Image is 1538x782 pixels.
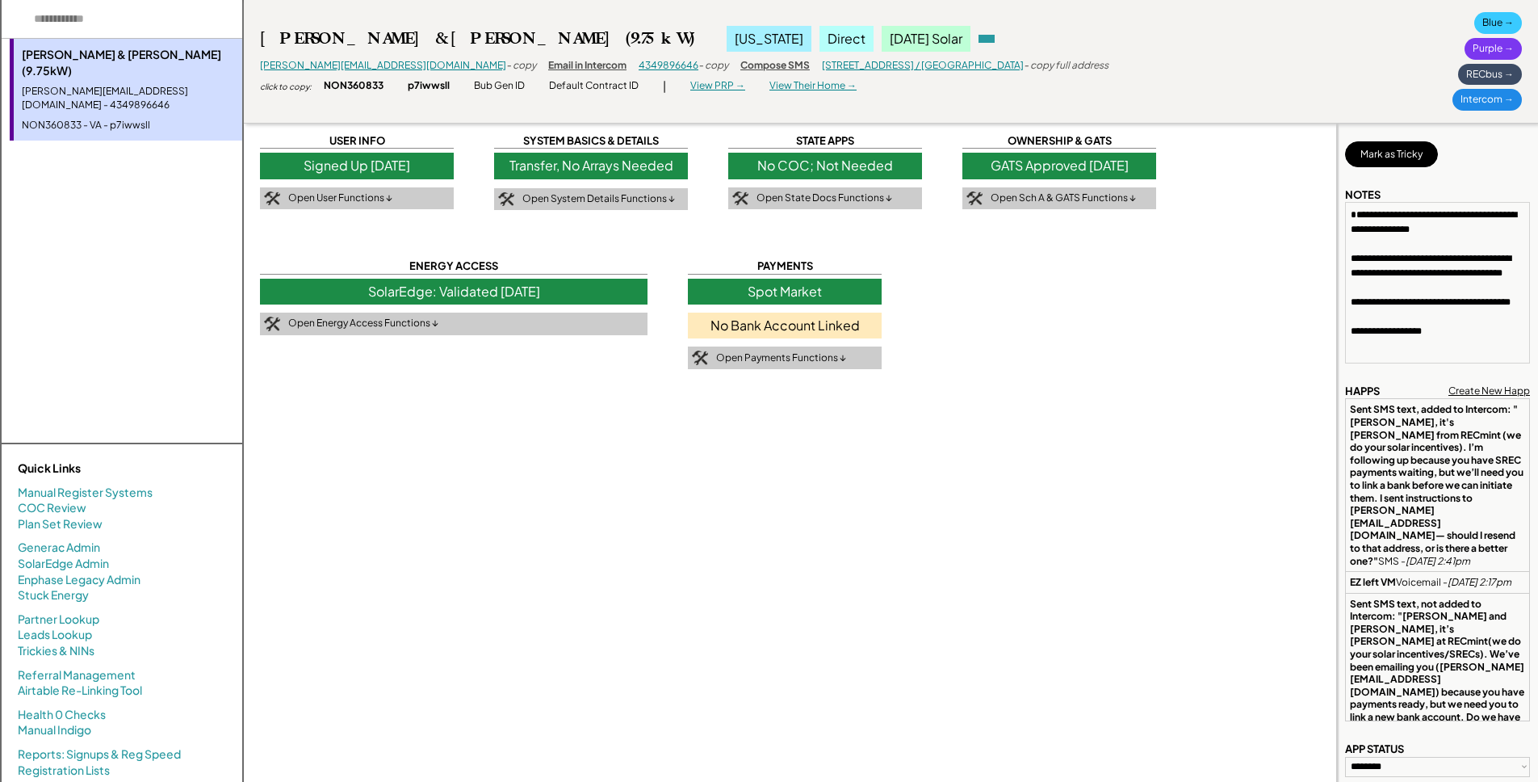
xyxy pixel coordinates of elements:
div: [US_STATE] [727,26,811,52]
a: Generac Admin [18,540,100,556]
a: Referral Management [18,667,136,683]
div: View PRP → [690,79,745,93]
div: NOTES [1345,187,1381,202]
div: Direct [819,26,874,52]
div: NON360833 - VA - p7iwwsll [22,119,234,132]
div: APP STATUS [1345,742,1404,756]
a: Partner Lookup [18,612,99,628]
div: - copy [506,59,536,73]
div: Spot Market [688,279,882,305]
a: Airtable Re-Linking Tool [18,683,142,699]
div: Open Sch A & GATS Functions ↓ [991,191,1136,205]
div: [PERSON_NAME] & [PERSON_NAME] (9.75kW) [22,47,234,78]
strong: EZ left VM [1350,576,1396,588]
a: Leads Lookup [18,627,92,643]
div: [DATE] Solar [882,26,970,52]
a: Manual Indigo [18,722,91,738]
div: Compose SMS [740,59,810,73]
strong: Sent SMS text, not added to Intercom: "[PERSON_NAME] and [PERSON_NAME], it’s [PERSON_NAME] at REC... [1350,598,1526,736]
div: [PERSON_NAME][EMAIL_ADDRESS][DOMAIN_NAME] - 4349896646 [22,85,234,112]
div: SolarEdge: Validated [DATE] [260,279,647,305]
a: Trickies & NINs [18,643,94,659]
div: click to copy: [260,81,312,92]
em: [DATE] 2:17pm [1448,576,1511,588]
div: View Their Home → [769,79,857,93]
div: No COC; Not Needed [728,153,922,179]
a: Reports: Signups & Reg Speed [18,746,181,763]
div: USER INFO [260,133,454,149]
a: Stuck Energy [18,587,89,603]
div: Signed Up [DATE] [260,153,454,179]
img: tool-icon.png [498,192,514,207]
div: - copy [698,59,728,73]
div: ENERGY ACCESS [260,259,647,274]
button: Mark as Tricky [1345,141,1438,167]
a: SolarEdge Admin [18,556,109,572]
img: tool-icon.png [264,191,280,206]
div: Quick Links [18,460,179,477]
a: [STREET_ADDRESS] / [GEOGRAPHIC_DATA] [822,59,1024,71]
div: No Bank Account Linked [688,313,882,338]
div: GATS Approved [DATE] [962,153,1156,179]
div: p7iwwsll [408,79,450,93]
img: tool-icon.png [732,191,748,206]
div: [PERSON_NAME] & [PERSON_NAME] (9.75kW) [260,28,694,48]
div: NON360833 [324,79,383,93]
strong: Sent SMS text, added to Intercom: "[PERSON_NAME], it's [PERSON_NAME] from RECmint (we do your sol... [1350,403,1525,566]
a: Health 0 Checks [18,707,106,723]
a: Manual Register Systems [18,485,153,501]
div: - copy full address [1024,59,1108,73]
img: tool-icon.png [692,351,708,365]
div: Email in Intercom [548,59,627,73]
div: Default Contract ID [549,79,639,93]
div: Transfer, No Arrays Needed [494,153,688,179]
div: STATE APPS [728,133,922,149]
div: Open Energy Access Functions ↓ [288,317,438,330]
div: Open State Docs Functions ↓ [756,191,892,205]
a: 4349896646 [639,59,698,71]
div: Bub Gen ID [474,79,525,93]
div: Voicemail - [1350,576,1511,589]
div: Blue → [1474,12,1522,34]
div: SMS - [1350,403,1525,567]
div: RECbus → [1458,64,1522,86]
a: Registration Lists [18,763,110,779]
div: Open System Details Functions ↓ [522,192,675,206]
img: tool-icon.png [966,191,983,206]
div: Create New Happ [1448,385,1530,398]
div: SYSTEM BASICS & DETAILS [494,133,688,149]
em: [DATE] 2:41pm [1406,555,1470,567]
a: Enphase Legacy Admin [18,572,140,588]
div: Intercom → [1452,89,1522,111]
div: PAYMENTS [688,259,882,274]
div: Open User Functions ↓ [288,191,392,205]
div: Purple → [1465,38,1522,60]
a: [PERSON_NAME][EMAIL_ADDRESS][DOMAIN_NAME] [260,59,506,71]
img: tool-icon.png [264,317,280,331]
div: OWNERSHIP & GATS [962,133,1156,149]
a: COC Review [18,500,86,516]
div: | [663,78,666,95]
div: SMS - [1350,598,1525,749]
a: Plan Set Review [18,516,103,532]
div: Open Payments Functions ↓ [716,351,846,365]
div: HAPPS [1345,384,1380,398]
